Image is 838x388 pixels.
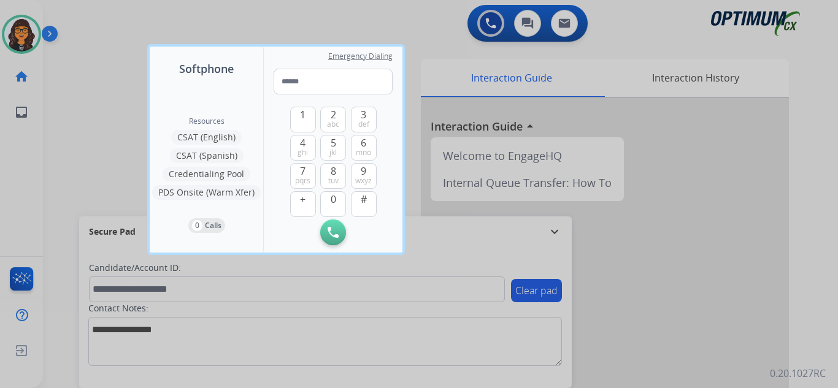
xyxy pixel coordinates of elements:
[331,192,336,207] span: 0
[163,167,250,181] button: Credentialing Pool
[300,135,306,150] span: 4
[170,148,244,163] button: CSAT (Spanish)
[351,191,377,217] button: #
[290,107,316,132] button: 1
[290,163,316,189] button: 7pqrs
[327,120,339,129] span: abc
[171,130,242,145] button: CSAT (English)
[300,164,306,178] span: 7
[328,51,393,61] span: Emergency Dialing
[328,227,339,238] img: call-button
[205,220,221,231] p: Calls
[361,192,367,207] span: #
[290,191,316,217] button: +
[298,148,308,158] span: ghi
[770,366,826,381] p: 0.20.1027RC
[351,135,377,161] button: 6mno
[300,192,306,207] span: +
[320,191,346,217] button: 0
[351,163,377,189] button: 9wxyz
[300,107,306,122] span: 1
[328,176,339,186] span: tuv
[290,135,316,161] button: 4ghi
[189,116,225,126] span: Resources
[152,185,261,200] button: PDS Onsite (Warm Xfer)
[356,148,371,158] span: mno
[188,218,225,233] button: 0Calls
[358,120,369,129] span: def
[192,220,202,231] p: 0
[331,164,336,178] span: 8
[361,107,366,122] span: 3
[355,176,372,186] span: wxyz
[295,176,310,186] span: pqrs
[361,135,366,150] span: 6
[351,107,377,132] button: 3def
[329,148,337,158] span: jkl
[320,163,346,189] button: 8tuv
[320,135,346,161] button: 5jkl
[179,60,234,77] span: Softphone
[361,164,366,178] span: 9
[331,135,336,150] span: 5
[331,107,336,122] span: 2
[320,107,346,132] button: 2abc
